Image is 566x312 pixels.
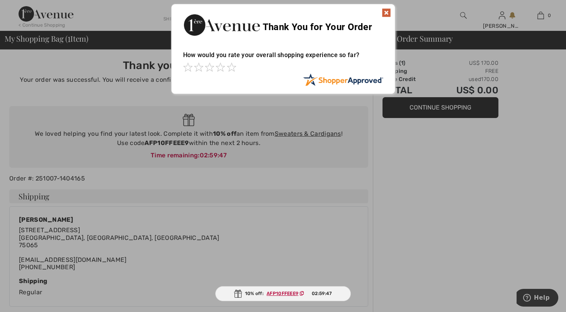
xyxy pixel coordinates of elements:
img: Thank You for Your Order [183,12,260,38]
img: x [382,8,391,17]
ins: AFP10FFEEE9 [267,291,298,296]
span: 02:59:47 [312,290,332,297]
span: Thank You for Your Order [263,22,372,32]
div: How would you rate your overall shopping experience so far? [183,44,383,73]
div: 10% off: [215,286,351,301]
img: Gift.svg [234,290,242,298]
span: Help [17,5,33,12]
